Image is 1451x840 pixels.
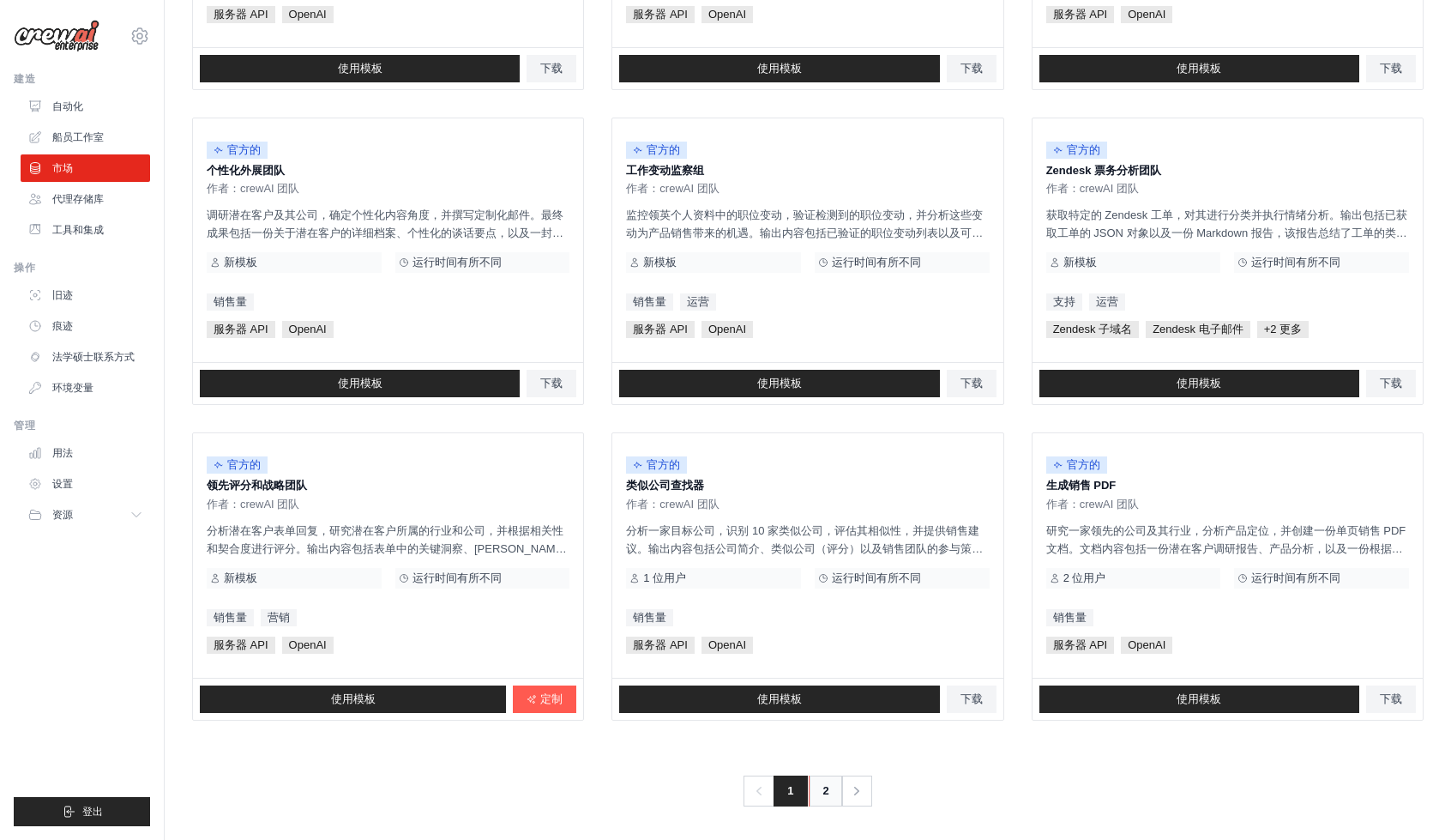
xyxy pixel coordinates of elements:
[960,377,983,390] font: 下载
[52,382,93,394] font: 环境变量
[626,164,704,177] font: 工作变动监察组
[619,686,939,713] a: 使用模板
[1046,609,1093,626] a: 销售量
[823,784,829,797] font: 2
[527,55,576,82] a: 下载
[14,20,99,52] img: 标识
[1053,8,1108,21] font: 服务器 API
[1096,295,1118,308] font: 运营
[1366,55,1416,82] a: 下载
[1046,524,1406,573] font: 研究一家领先的公司及其行业，分析产品定位，并创建一份单页销售 PDF 文档。文档内容包括一份潜在客户调研报告、产品分析，以及一份根据潜在客户需求定制的[PERSON_NAME]、结构化的销售方案。
[626,208,983,257] font: 监控领英个人资料中的职位变动，验证检测到的职位变动，并分析这些变动为产品销售带来的机遇。输出内容包括已验证的职位变动列表以及可供销售团队在拓展业务时利用这些变动的可行建议。
[1177,377,1221,390] font: 使用模板
[626,498,719,511] font: 作者：crewAI 团队
[52,100,83,112] font: 自动化
[619,55,939,82] a: 使用模板
[207,498,299,511] font: 作者：crewAI 团队
[680,293,716,311] a: 运营
[1380,62,1402,75] font: 下载
[626,293,673,311] a: 销售量
[412,571,502,584] font: 运行时间有所不同
[1089,293,1125,311] a: 运营
[412,256,502,269] font: 运行时间有所不同
[1046,164,1161,177] font: Zendesk 票务分析团队
[52,193,104,205] font: 代理存储库
[200,370,520,397] a: 使用模板
[289,8,327,21] font: OpenAI
[1177,62,1221,75] font: 使用模板
[633,323,688,335] font: 服务器 API
[52,289,73,301] font: 旧迹
[1053,611,1087,624] font: 销售量
[214,638,268,651] font: 服务器 API
[21,124,150,151] a: 船员工作室
[647,143,680,156] font: 官方的
[214,295,247,308] font: 销售量
[14,73,35,85] font: 建造
[626,479,704,492] font: 类似公司查找器
[289,638,327,651] font: OpenAI
[1053,638,1108,651] font: 服务器 API
[1067,143,1100,156] font: 官方的
[21,281,150,309] a: 旧迹
[52,162,73,174] font: 市场
[21,154,150,182] a: 市场
[1039,370,1359,397] a: 使用模板
[21,185,150,213] a: 代理存储库
[626,182,719,195] font: 作者：crewAI 团队
[82,806,103,818] font: 登出
[200,686,506,713] a: 使用模板
[214,611,247,624] font: 销售量
[1053,295,1075,308] font: 支持
[52,447,73,459] font: 用法
[52,509,73,521] font: 资源
[1177,692,1221,705] font: 使用模板
[21,501,150,529] button: 资源
[960,692,983,705] font: 下载
[619,370,939,397] a: 使用模板
[338,62,382,75] font: 使用模板
[809,776,843,807] a: 2
[1251,571,1340,584] font: 运行时间有所不同
[960,62,983,75] font: 下载
[1153,323,1243,335] font: Zendesk 电子邮件
[289,323,327,335] font: OpenAI
[708,638,746,651] font: OpenAI
[947,55,996,82] a: 下载
[1046,293,1082,311] a: 支持
[1264,323,1302,335] font: +2 更多
[633,295,666,308] font: 销售量
[1128,638,1165,651] font: OpenAI
[708,323,746,335] font: OpenAI
[947,370,996,397] a: 下载
[224,256,257,269] font: 新模板
[338,377,382,390] font: 使用模板
[1366,370,1416,397] a: 下载
[331,692,376,705] font: 使用模板
[1380,377,1402,390] font: 下载
[633,611,666,624] font: 销售量
[21,312,150,340] a: 痕迹
[540,62,563,75] font: 下载
[21,216,150,244] a: 工具和集成
[787,784,793,797] font: 1
[832,571,921,584] font: 运行时间有所不同
[214,323,268,335] font: 服务器 API
[626,609,673,626] a: 销售量
[744,776,871,807] nav: 分页
[647,458,680,471] font: 官方的
[626,524,983,573] font: 分析一家目标公司，识别 10 家类似公司，评估其相似性，并提供销售建议。输出内容包括公司简介、类似公司（评分）以及销售团队的参与策略。
[708,8,746,21] font: OpenAI
[1128,8,1165,21] font: OpenAI
[227,458,261,471] font: 官方的
[633,638,688,651] font: 服务器 API
[1053,323,1132,335] font: Zendesk 子域名
[540,377,563,390] font: 下载
[757,377,802,390] font: 使用模板
[1039,686,1359,713] a: 使用模板
[207,479,307,492] font: 领先评分和战略团队
[52,478,73,490] font: 设置
[268,611,290,624] font: 营销
[52,351,135,363] font: 法学硕士联系方式
[1046,208,1407,257] font: 获取特定的 Zendesk 工单，对其进行分类并执行情绪分析。输出包括已获取工单的 JSON 对象以及一份 Markdown 报告，该报告总结了工单的类别和情绪，或指示是否未找到工单。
